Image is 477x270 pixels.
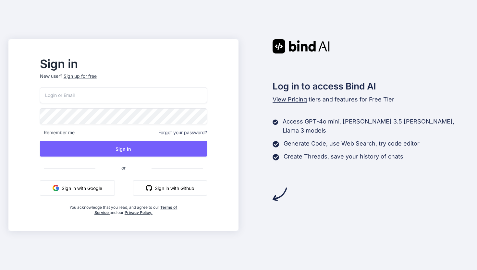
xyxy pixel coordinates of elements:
[273,95,469,104] p: tiers and features for Free Tier
[40,59,207,69] h2: Sign in
[273,187,287,201] img: arrow
[94,205,177,215] a: Terms of Service
[125,210,153,215] a: Privacy Policy.
[146,185,152,191] img: github
[283,117,469,135] p: Access GPT-4o mini, [PERSON_NAME] 3.5 [PERSON_NAME], Llama 3 models
[133,180,207,196] button: Sign in with Github
[40,87,207,103] input: Login or Email
[284,152,403,161] p: Create Threads, save your history of chats
[40,129,75,136] span: Remember me
[40,73,207,87] p: New user?
[273,79,469,93] h2: Log in to access Bind AI
[273,39,330,53] img: Bind AI logo
[158,129,207,136] span: Forgot your password?
[273,96,307,103] span: View Pricing
[284,139,420,148] p: Generate Code, use Web Search, try code editor
[95,160,152,176] span: or
[40,141,207,157] button: Sign In
[53,185,59,191] img: google
[64,73,97,79] div: Sign up for free
[68,201,179,215] div: You acknowledge that you read, and agree to our and our
[40,180,115,196] button: Sign in with Google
